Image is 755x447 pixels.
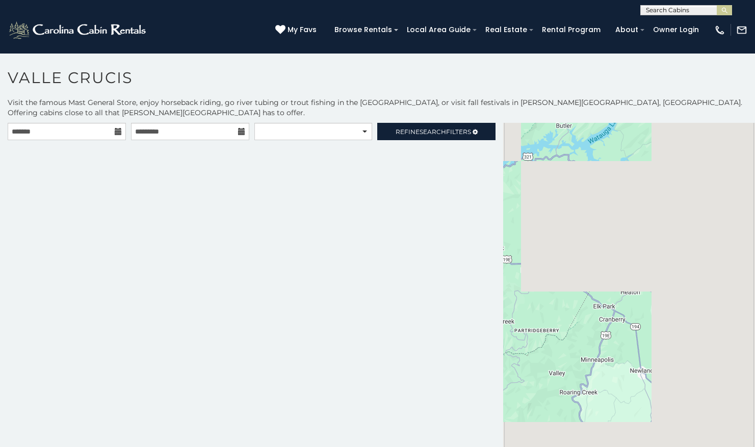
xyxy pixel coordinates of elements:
img: mail-regular-white.png [736,24,747,36]
img: White-1-2.png [8,20,149,40]
a: RefineSearchFilters [377,123,496,140]
a: Rental Program [537,22,606,38]
a: Real Estate [480,22,532,38]
a: Browse Rentals [329,22,397,38]
a: About [610,22,643,38]
span: My Favs [288,24,317,35]
a: Owner Login [648,22,704,38]
span: Refine Filters [396,128,471,136]
a: My Favs [275,24,319,36]
img: phone-regular-white.png [714,24,725,36]
span: Search [420,128,446,136]
a: Local Area Guide [402,22,476,38]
